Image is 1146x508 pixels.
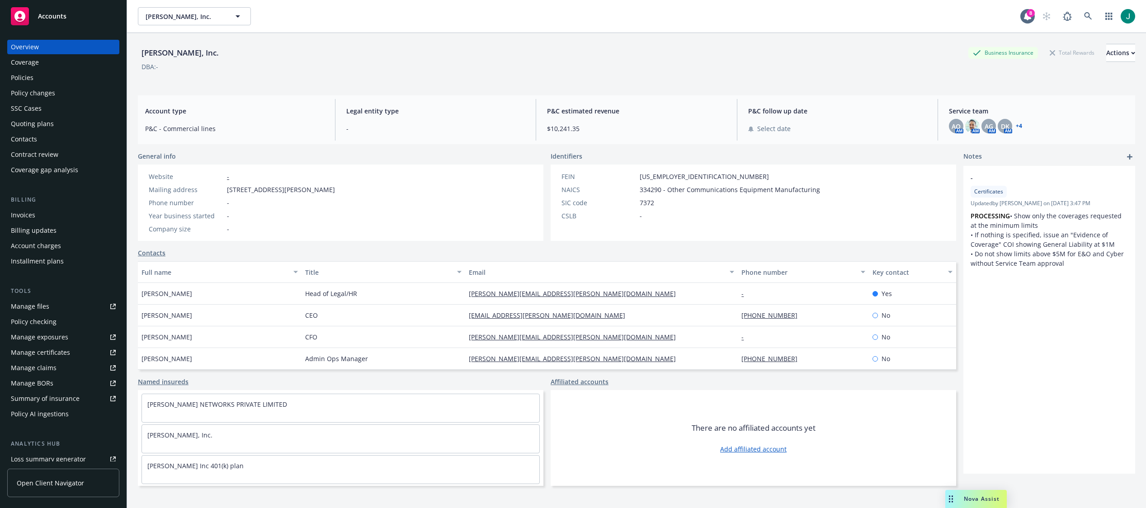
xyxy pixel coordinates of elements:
[149,172,223,181] div: Website
[149,224,223,234] div: Company size
[11,163,78,177] div: Coverage gap analysis
[7,55,119,70] a: Coverage
[882,332,890,342] span: No
[7,439,119,448] div: Analytics hub
[945,490,957,508] div: Drag to move
[748,106,927,116] span: P&C follow up date
[11,391,80,406] div: Summary of insurance
[11,101,42,116] div: SSC Cases
[469,333,683,341] a: [PERSON_NAME][EMAIL_ADDRESS][PERSON_NAME][DOMAIN_NAME]
[1001,122,1009,131] span: DK
[305,268,452,277] div: Title
[1124,151,1135,162] a: add
[640,185,820,194] span: 334290 - Other Communications Equipment Manufacturing
[11,117,54,131] div: Quoting plans
[346,106,525,116] span: Legal entity type
[11,55,39,70] div: Coverage
[741,289,751,298] a: -
[1106,44,1135,61] div: Actions
[963,166,1135,275] div: -CertificatesUpdatedby [PERSON_NAME] on [DATE] 3:47 PMPROCESSING• Show only the coverages request...
[7,163,119,177] a: Coverage gap analysis
[971,173,1104,183] span: -
[7,391,119,406] a: Summary of insurance
[469,289,683,298] a: [PERSON_NAME][EMAIL_ADDRESS][PERSON_NAME][DOMAIN_NAME]
[882,289,892,298] span: Yes
[738,261,869,283] button: Phone number
[7,315,119,329] a: Policy checking
[141,354,192,363] span: [PERSON_NAME]
[11,315,57,329] div: Policy checking
[11,208,35,222] div: Invoices
[964,495,1000,503] span: Nova Assist
[11,132,37,146] div: Contacts
[1045,47,1099,58] div: Total Rewards
[7,287,119,296] div: Tools
[7,345,119,360] a: Manage certificates
[138,47,222,59] div: [PERSON_NAME], Inc.
[7,208,119,222] a: Invoices
[7,101,119,116] a: SSC Cases
[7,254,119,268] a: Installment plans
[7,452,119,466] a: Loss summary generator
[1038,7,1056,25] a: Start snowing
[561,198,636,207] div: SIC code
[469,268,724,277] div: Email
[1058,7,1076,25] a: Report a Bug
[692,423,816,433] span: There are no affiliated accounts yet
[7,299,119,314] a: Manage files
[11,376,53,390] div: Manage BORs
[720,444,787,454] a: Add affiliated account
[7,330,119,344] a: Manage exposures
[968,47,1038,58] div: Business Insurance
[38,13,66,20] span: Accounts
[561,172,636,181] div: FEIN
[757,124,791,133] span: Select date
[11,407,69,421] div: Policy AI ingestions
[7,195,119,204] div: Billing
[7,147,119,162] a: Contract review
[346,124,525,133] span: -
[640,172,769,181] span: [US_EMPLOYER_IDENTIFICATION_NUMBER]
[561,211,636,221] div: CSLB
[1106,44,1135,62] button: Actions
[11,147,58,162] div: Contract review
[469,311,632,320] a: [EMAIL_ADDRESS][PERSON_NAME][DOMAIN_NAME]
[945,490,1007,508] button: Nova Assist
[640,211,642,221] span: -
[741,354,805,363] a: [PHONE_NUMBER]
[547,124,726,133] span: $10,241.35
[147,461,244,470] a: [PERSON_NAME] Inc 401(k) plan
[7,117,119,131] a: Quoting plans
[141,332,192,342] span: [PERSON_NAME]
[952,122,961,131] span: AO
[141,310,192,320] span: [PERSON_NAME]
[305,354,368,363] span: Admin Ops Manager
[551,151,582,161] span: Identifiers
[963,151,982,162] span: Notes
[305,289,357,298] span: Head of Legal/HR
[547,106,726,116] span: P&C estimated revenue
[1079,7,1097,25] a: Search
[7,40,119,54] a: Overview
[1016,123,1022,129] a: +4
[141,62,158,71] div: DBA: -
[227,198,229,207] span: -
[138,248,165,258] a: Contacts
[551,377,608,386] a: Affiliated accounts
[227,185,335,194] span: [STREET_ADDRESS][PERSON_NAME]
[7,71,119,85] a: Policies
[1121,9,1135,24] img: photo
[146,12,224,21] span: [PERSON_NAME], Inc.
[11,223,57,238] div: Billing updates
[882,354,890,363] span: No
[741,311,805,320] a: [PHONE_NUMBER]
[227,224,229,234] span: -
[1100,7,1118,25] a: Switch app
[11,345,70,360] div: Manage certificates
[561,185,636,194] div: NAICS
[11,40,39,54] div: Overview
[882,310,890,320] span: No
[138,377,189,386] a: Named insureds
[971,199,1128,207] span: Updated by [PERSON_NAME] on [DATE] 3:47 PM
